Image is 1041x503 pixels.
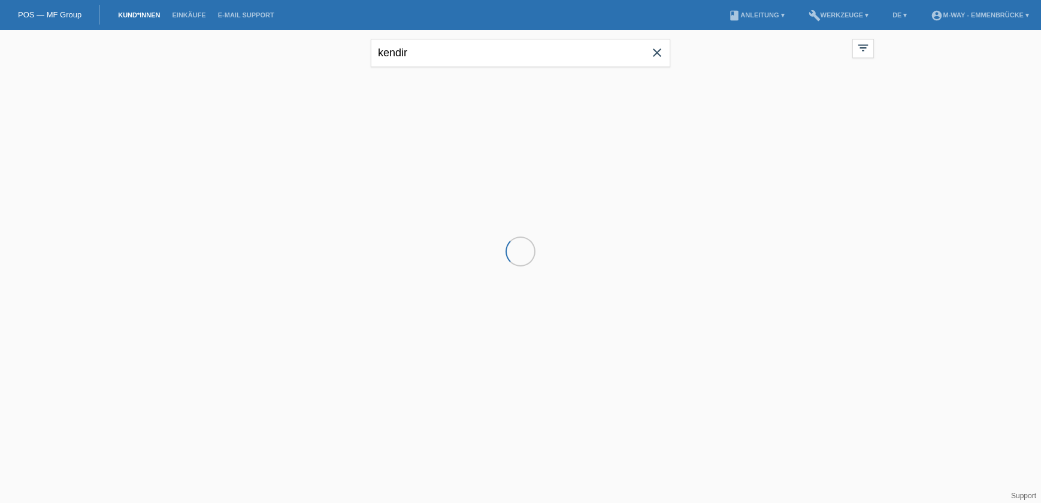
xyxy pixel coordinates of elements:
[803,11,875,19] a: buildWerkzeuge ▾
[166,11,211,19] a: Einkäufe
[931,10,943,22] i: account_circle
[212,11,280,19] a: E-Mail Support
[857,41,870,54] i: filter_list
[925,11,1035,19] a: account_circlem-way - Emmenbrücke ▾
[809,10,821,22] i: build
[886,11,913,19] a: DE ▾
[18,10,81,19] a: POS — MF Group
[371,39,670,67] input: Suche...
[728,10,740,22] i: book
[650,46,664,60] i: close
[1011,492,1036,500] a: Support
[112,11,166,19] a: Kund*innen
[722,11,790,19] a: bookAnleitung ▾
